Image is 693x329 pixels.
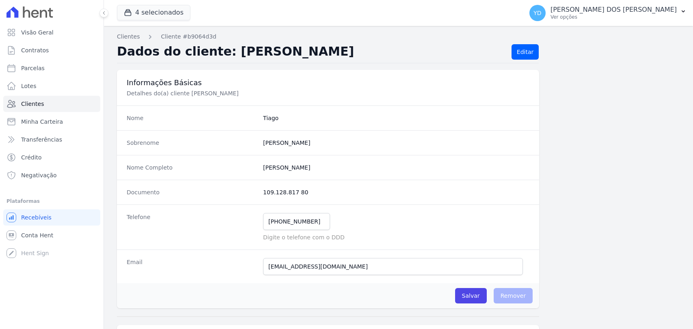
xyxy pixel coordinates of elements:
dd: [PERSON_NAME] [263,163,529,172]
h3: Informações Básicas [127,78,529,88]
p: Detalhes do(a) cliente [PERSON_NAME] [127,89,399,97]
a: Contratos [3,42,100,58]
a: Lotes [3,78,100,94]
a: Transferências [3,131,100,148]
button: 4 selecionados [117,5,190,20]
dt: Nome [127,114,257,122]
span: Parcelas [21,64,45,72]
dt: Nome Completo [127,163,257,172]
dd: 109.128.817 80 [263,188,529,196]
a: Editar [512,44,539,60]
dd: Tiago [263,114,529,122]
a: Minha Carteira [3,114,100,130]
a: Negativação [3,167,100,183]
p: [PERSON_NAME] DOS [PERSON_NAME] [551,6,677,14]
dt: Telefone [127,213,257,241]
span: Visão Geral [21,28,54,37]
p: Ver opções [551,14,677,20]
a: Clientes [3,96,100,112]
span: Lotes [21,82,37,90]
span: Negativação [21,171,57,179]
p: Digite o telefone com o DDD [263,233,529,241]
h2: Dados do cliente: [PERSON_NAME] [117,44,505,60]
span: Clientes [21,100,44,108]
input: Salvar [455,288,487,303]
span: Crédito [21,153,42,161]
dt: Sobrenome [127,139,257,147]
span: Remover [494,288,533,303]
a: Recebíveis [3,209,100,226]
span: Contratos [21,46,49,54]
span: Conta Hent [21,231,53,239]
a: Conta Hent [3,227,100,243]
dt: Email [127,258,257,275]
a: Clientes [117,32,140,41]
a: Crédito [3,149,100,166]
span: YD [533,10,541,16]
a: Parcelas [3,60,100,76]
a: Cliente #b9064d3d [161,32,216,41]
span: Recebíveis [21,213,52,221]
div: Plataformas [6,196,97,206]
dd: [PERSON_NAME] [263,139,529,147]
span: Transferências [21,135,62,144]
a: Visão Geral [3,24,100,41]
button: YD [PERSON_NAME] DOS [PERSON_NAME] Ver opções [523,2,693,24]
span: Minha Carteira [21,118,63,126]
dt: Documento [127,188,257,196]
nav: Breadcrumb [117,32,680,41]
